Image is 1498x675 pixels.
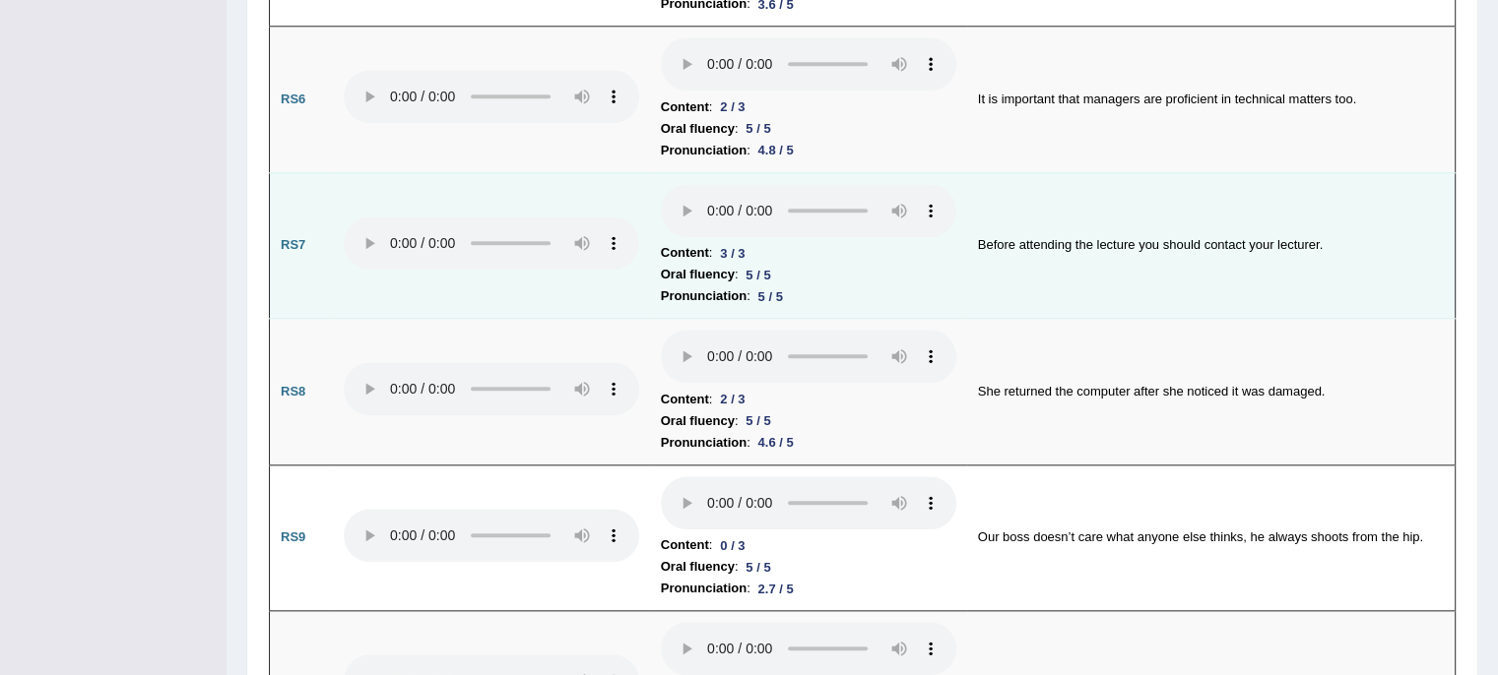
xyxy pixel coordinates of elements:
li: : [661,285,956,307]
b: RS8 [281,384,305,399]
li: : [661,556,956,578]
td: She returned the computer after she noticed it was damaged. [967,319,1456,465]
div: 2.7 / 5 [750,579,802,599]
td: Our boss doesn’t care what anyone else thinks, he always shoots from the hip. [967,464,1456,611]
div: 2 / 3 [712,96,752,117]
b: Pronunciation [661,140,747,161]
div: 3 / 3 [712,243,752,264]
div: 5 / 5 [738,118,778,139]
li: : [661,264,956,285]
b: Pronunciation [661,578,747,599]
b: Content [661,96,709,118]
div: 2 / 3 [712,389,752,409]
b: RS7 [281,237,305,252]
li: : [661,242,956,264]
li: : [661,96,956,118]
b: Oral fluency [661,556,735,578]
li: : [661,534,956,556]
td: It is important that managers are proficient in technical matters too. [967,27,1456,173]
b: Content [661,534,709,556]
li: : [661,389,956,410]
b: RS9 [281,529,305,544]
b: Oral fluency [661,410,735,432]
b: Pronunciation [661,285,747,307]
div: 4.8 / 5 [750,140,802,160]
b: Content [661,389,709,410]
li: : [661,118,956,140]
li: : [661,432,956,454]
b: Oral fluency [661,264,735,285]
b: Pronunciation [661,432,747,454]
td: Before attending the lecture you should contact your lecturer. [967,172,1456,319]
div: 4.6 / 5 [750,432,802,453]
div: 5 / 5 [738,557,778,578]
div: 5 / 5 [738,265,778,285]
li: : [661,410,956,432]
div: 5 / 5 [738,410,778,431]
b: Oral fluency [661,118,735,140]
div: 5 / 5 [750,286,791,307]
li: : [661,578,956,599]
b: Content [661,242,709,264]
li: : [661,140,956,161]
div: 0 / 3 [712,535,752,556]
b: RS6 [281,92,305,106]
